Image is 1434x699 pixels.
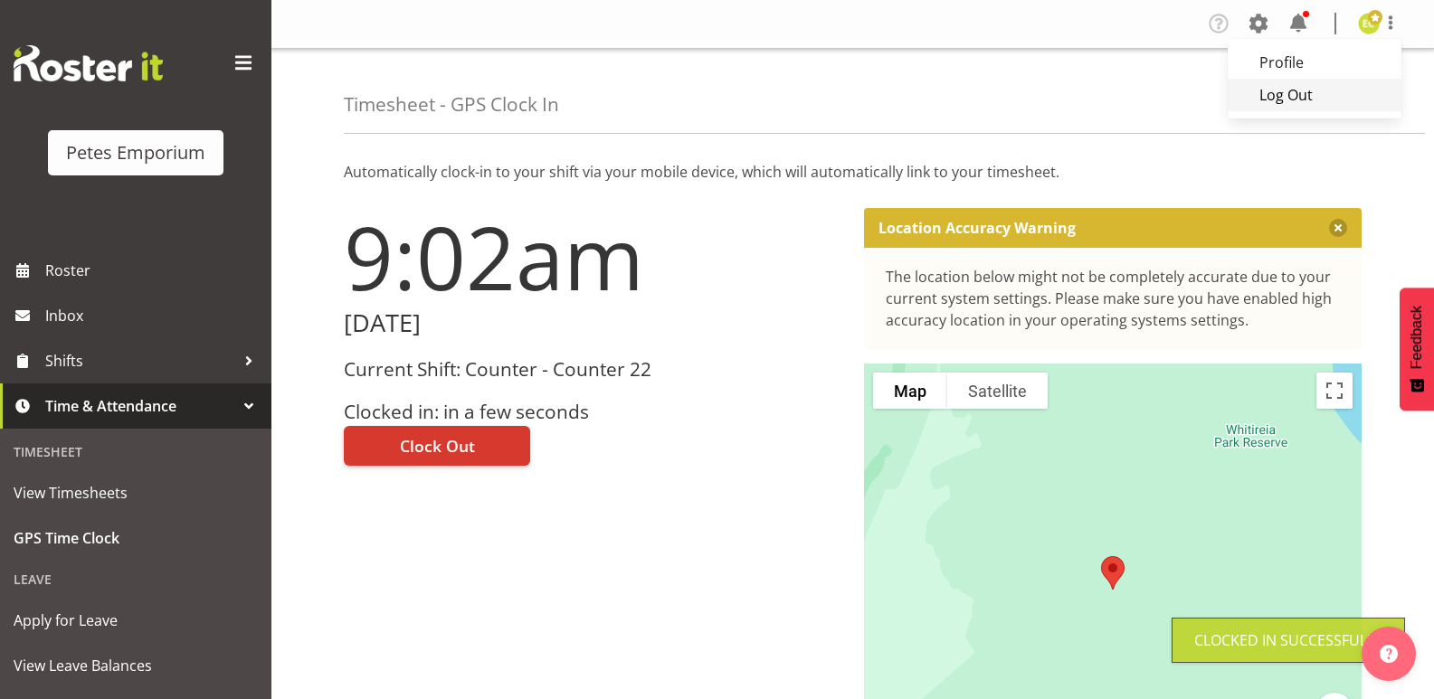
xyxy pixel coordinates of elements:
[66,139,205,166] div: Petes Emporium
[344,208,842,306] h1: 9:02am
[1228,79,1401,111] a: Log Out
[14,45,163,81] img: Rosterit website logo
[14,652,258,679] span: View Leave Balances
[1380,645,1398,663] img: help-xxl-2.png
[1400,288,1434,411] button: Feedback - Show survey
[5,598,267,643] a: Apply for Leave
[45,392,235,420] span: Time & Attendance
[5,643,267,688] a: View Leave Balances
[344,359,842,380] h3: Current Shift: Counter - Counter 22
[400,434,475,458] span: Clock Out
[947,373,1048,409] button: Show satellite imagery
[45,302,262,329] span: Inbox
[344,161,1362,183] p: Automatically clock-in to your shift via your mobile device, which will automatically link to you...
[45,347,235,374] span: Shifts
[878,219,1076,237] p: Location Accuracy Warning
[1228,46,1401,79] a: Profile
[1316,373,1353,409] button: Toggle fullscreen view
[14,479,258,506] span: View Timesheets
[886,266,1341,331] div: The location below might not be completely accurate due to your current system settings. Please m...
[344,426,530,466] button: Clock Out
[1358,13,1380,34] img: emma-croft7499.jpg
[5,515,267,561] a: GPS Time Clock
[344,309,842,337] h2: [DATE]
[14,524,258,552] span: GPS Time Clock
[5,561,267,598] div: Leave
[1194,629,1382,651] div: Clocked in Successfully
[5,470,267,515] a: View Timesheets
[1329,219,1347,237] button: Close message
[14,607,258,634] span: Apply for Leave
[45,257,262,284] span: Roster
[1409,306,1425,369] span: Feedback
[873,373,947,409] button: Show street map
[344,94,559,115] h4: Timesheet - GPS Clock In
[344,401,842,422] h3: Clocked in: in a few seconds
[5,433,267,470] div: Timesheet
